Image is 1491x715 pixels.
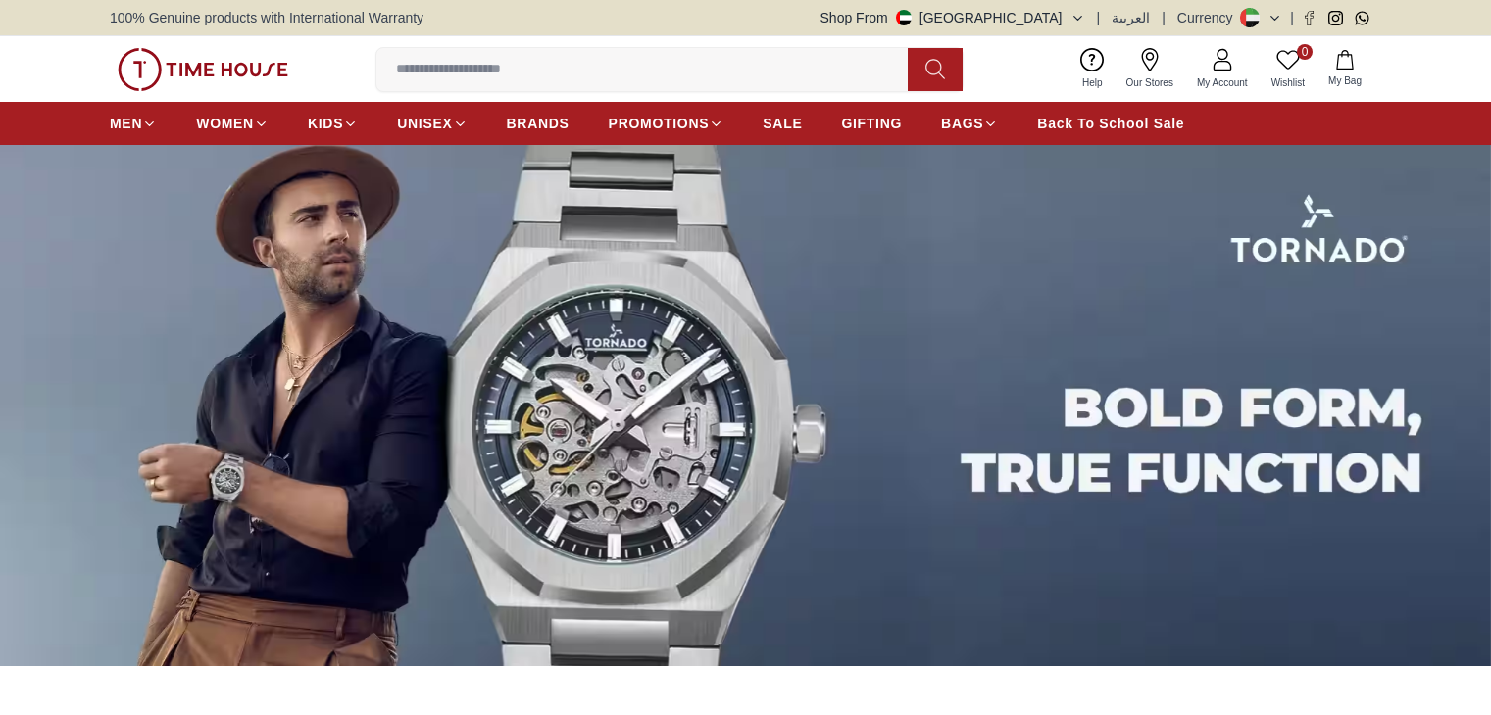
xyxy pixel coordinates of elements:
a: Whatsapp [1355,11,1369,25]
a: Back To School Sale [1037,106,1184,141]
a: Facebook [1302,11,1317,25]
span: UNISEX [397,114,452,133]
span: GIFTING [841,114,902,133]
span: | [1162,8,1166,27]
span: 0 [1297,44,1313,60]
span: | [1290,8,1294,27]
button: My Bag [1317,46,1373,92]
a: Help [1070,44,1115,94]
a: BRANDS [507,106,570,141]
span: Back To School Sale [1037,114,1184,133]
a: GIFTING [841,106,902,141]
a: SALE [763,106,802,141]
a: BAGS [941,106,998,141]
span: WOMEN [196,114,254,133]
span: | [1097,8,1101,27]
span: KIDS [308,114,343,133]
a: UNISEX [397,106,467,141]
span: MEN [110,114,142,133]
span: 100% Genuine products with International Warranty [110,8,423,27]
a: PROMOTIONS [609,106,724,141]
a: Our Stores [1115,44,1185,94]
a: MEN [110,106,157,141]
a: KIDS [308,106,358,141]
div: Currency [1177,8,1241,27]
span: My Account [1189,75,1256,90]
span: My Bag [1320,73,1369,88]
img: ... [118,48,288,91]
span: Our Stores [1118,75,1181,90]
a: Instagram [1328,11,1343,25]
img: United Arab Emirates [896,10,912,25]
a: 0Wishlist [1260,44,1317,94]
span: BAGS [941,114,983,133]
span: Wishlist [1264,75,1313,90]
span: PROMOTIONS [609,114,710,133]
span: Help [1074,75,1111,90]
span: SALE [763,114,802,133]
span: BRANDS [507,114,570,133]
a: WOMEN [196,106,269,141]
button: Shop From[GEOGRAPHIC_DATA] [820,8,1085,27]
button: العربية [1112,8,1150,27]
